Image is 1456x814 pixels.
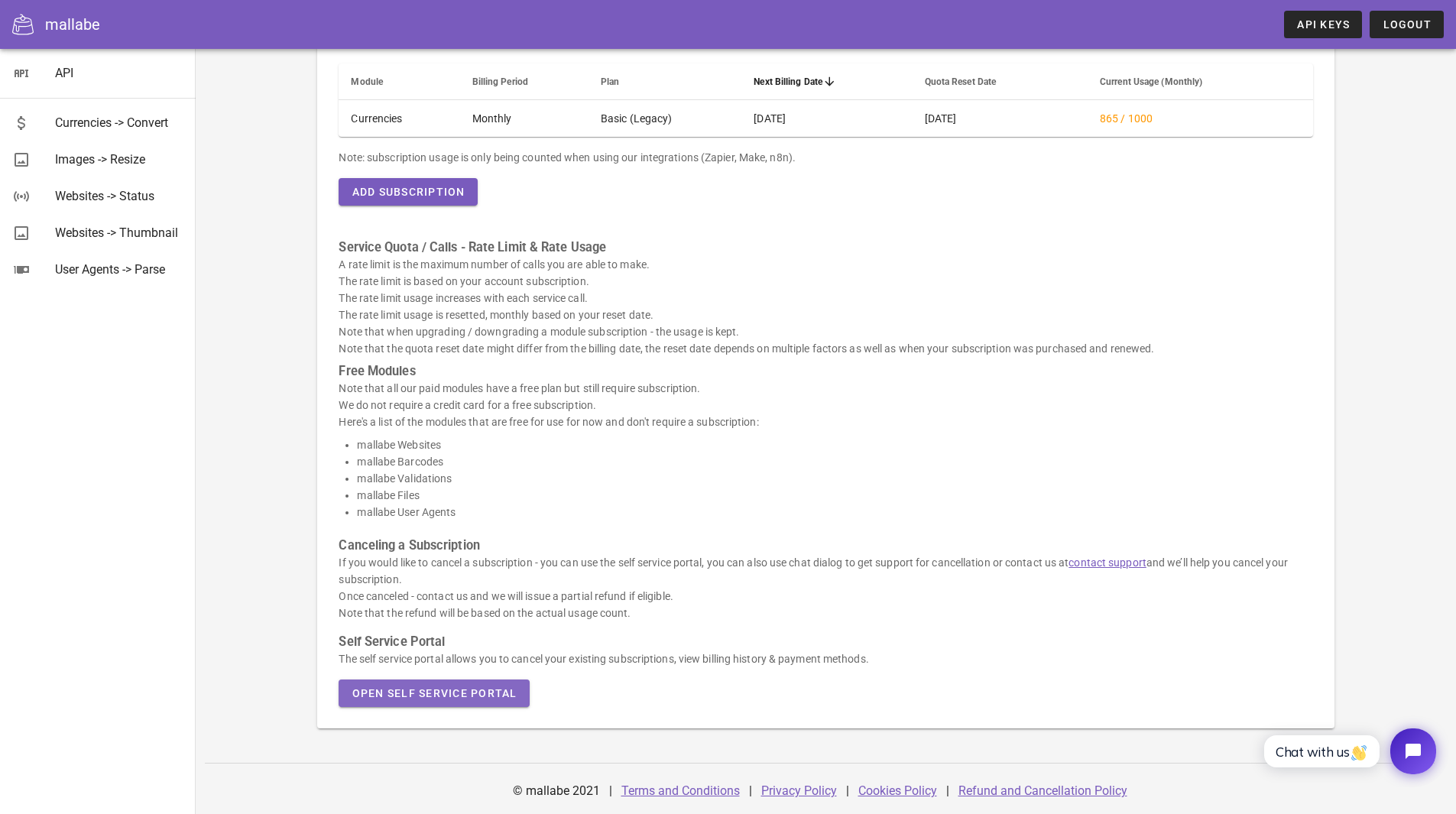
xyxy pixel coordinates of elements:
div: Websites -> Status [55,189,183,203]
span: Logout [1382,18,1432,31]
span: 865 / 1000 [1100,112,1153,125]
div: mallabe [45,13,100,36]
h3: Canceling a Subscription [339,537,1312,554]
div: Note: subscription usage is only being counted when using our integrations (Zapier, Make, n8n). [339,149,1312,166]
th: Quota Reset Date: Not sorted. Activate to sort ascending. [913,63,1088,100]
p: The self service portal allows you to cancel your existing subscriptions, view billing history & ... [339,650,1312,667]
span: Plan [601,76,619,87]
li: mallabe Barcodes [357,453,1312,470]
button: Add Subscription [339,178,477,206]
p: A rate limit is the maximum number of calls you are able to make. The rate limit is based on your... [339,256,1312,357]
h3: Service Quota / Calls - Rate Limit & Rate Usage [339,239,1312,256]
iframe: Tidio Chat [1247,715,1449,787]
li: mallabe Files [357,487,1312,504]
a: Privacy Policy [761,783,837,798]
span: Open Self Service Portal [351,687,517,699]
span: Add Subscription [351,186,465,198]
li: mallabe Validations [357,470,1312,487]
span: Module [351,76,383,87]
a: Terms and Conditions [621,783,740,798]
th: Plan [589,63,741,100]
div: User Agents -> Parse [55,262,183,277]
div: | [846,773,849,809]
span: API Keys [1296,18,1350,31]
div: Images -> Resize [55,152,183,167]
div: API [55,66,183,80]
td: Basic (Legacy) [589,100,741,137]
a: contact support [1068,556,1146,569]
h3: Self Service Portal [339,634,1312,650]
div: | [609,773,612,809]
div: | [749,773,752,809]
div: Currencies -> Convert [55,115,183,130]
td: Currencies [339,100,459,137]
th: Module [339,63,459,100]
div: Websites -> Thumbnail [55,225,183,240]
p: If you would like to cancel a subscription - you can use the self service portal, you can also us... [339,554,1312,621]
li: mallabe Websites [357,436,1312,453]
span: Next Billing Date [754,76,822,87]
th: Billing Period [460,63,589,100]
a: Cookies Policy [858,783,937,798]
p: Note that all our paid modules have a free plan but still require subscription. We do not require... [339,380,1312,430]
td: [DATE] [913,100,1088,137]
div: | [946,773,949,809]
td: [DATE] [741,100,912,137]
span: Quota Reset Date [925,76,997,87]
button: Logout [1370,11,1444,38]
a: Refund and Cancellation Policy [958,783,1127,798]
span: Billing Period [472,76,528,87]
div: © mallabe 2021 [504,773,609,809]
span: Current Usage (Monthly) [1100,76,1202,87]
a: API Keys [1284,11,1362,38]
th: Next Billing Date: Sorted descending. Activate to remove sorting. [741,63,912,100]
th: Current Usage (Monthly): Not sorted. Activate to sort ascending. [1088,63,1313,100]
li: mallabe User Agents [357,504,1312,521]
h3: Free Modules [339,363,1312,380]
td: Monthly [460,100,589,137]
button: Open Self Service Portal [339,679,529,707]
